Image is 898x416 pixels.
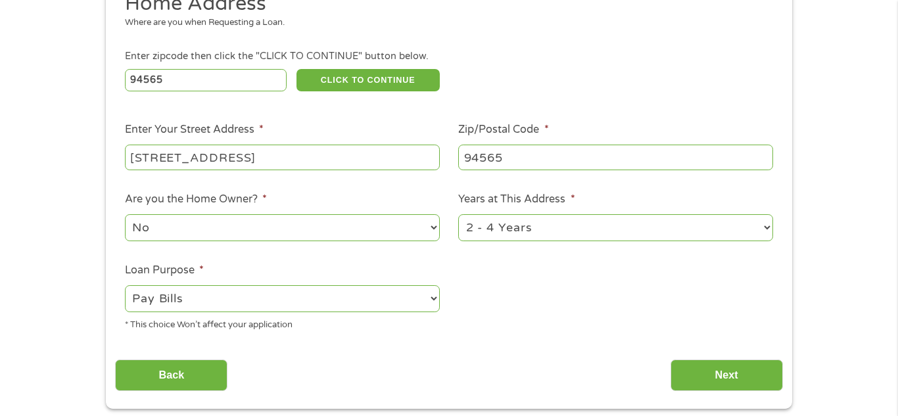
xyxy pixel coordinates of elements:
label: Loan Purpose [125,264,204,277]
label: Are you the Home Owner? [125,193,267,206]
div: Where are you when Requesting a Loan. [125,16,764,30]
input: 1 Main Street [125,145,440,170]
div: * This choice Won’t affect your application [125,314,440,332]
input: Back [115,359,227,392]
label: Enter Your Street Address [125,123,264,137]
input: Enter Zipcode (e.g 01510) [125,69,287,91]
input: Next [671,359,783,392]
label: Years at This Address [458,193,575,206]
div: Enter zipcode then click the "CLICK TO CONTINUE" button below. [125,49,773,64]
button: CLICK TO CONTINUE [296,69,440,91]
label: Zip/Postal Code [458,123,548,137]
